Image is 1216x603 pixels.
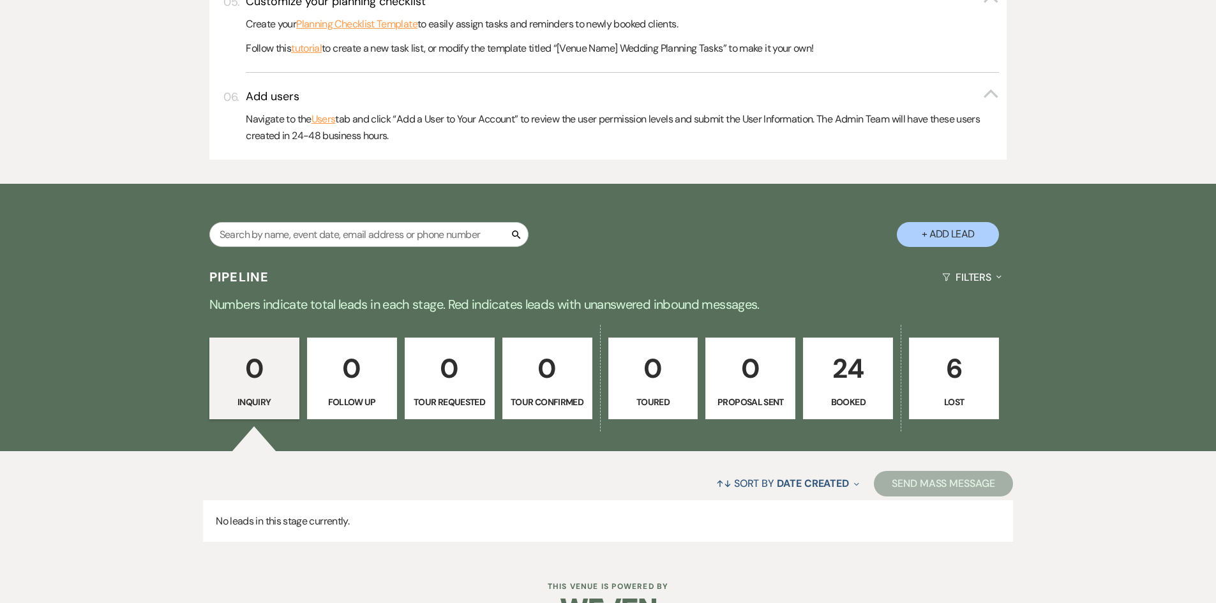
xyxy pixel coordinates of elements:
[803,338,893,419] a: 24Booked
[218,395,291,409] p: Inquiry
[209,268,269,286] h3: Pipeline
[405,338,495,419] a: 0Tour Requested
[413,347,486,390] p: 0
[315,347,389,390] p: 0
[917,347,991,390] p: 6
[246,111,999,144] p: Navigate to the tab and click “Add a User to Your Account” to review the user permission levels a...
[246,40,999,57] p: Follow this to create a new task list, or modify the template titled “[Venue Name] Wedding Planni...
[312,111,336,128] a: Users
[608,338,698,419] a: 0Toured
[413,395,486,409] p: Tour Requested
[502,338,592,419] a: 0Tour Confirmed
[874,471,1013,496] button: Send Mass Message
[897,222,999,247] button: + Add Lead
[307,338,397,419] a: 0Follow Up
[246,89,999,105] button: Add users
[246,16,999,33] p: Create your to easily assign tasks and reminders to newly booked clients.
[711,466,864,500] button: Sort By Date Created
[246,89,299,105] h3: Add users
[315,395,389,409] p: Follow Up
[909,338,999,419] a: 6Lost
[617,347,690,390] p: 0
[511,347,584,390] p: 0
[714,347,787,390] p: 0
[714,395,787,409] p: Proposal Sent
[291,40,322,57] a: tutorial
[209,222,529,247] input: Search by name, event date, email address or phone number
[937,260,1007,294] button: Filters
[149,294,1068,315] p: Numbers indicate total leads in each stage. Red indicates leads with unanswered inbound messages.
[218,347,291,390] p: 0
[705,338,795,419] a: 0Proposal Sent
[617,395,690,409] p: Toured
[296,16,417,33] a: Planning Checklist Template
[811,347,885,390] p: 24
[203,500,1013,542] p: No leads in this stage currently.
[716,477,732,490] span: ↑↓
[209,338,299,419] a: 0Inquiry
[811,395,885,409] p: Booked
[917,395,991,409] p: Lost
[777,477,849,490] span: Date Created
[511,395,584,409] p: Tour Confirmed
